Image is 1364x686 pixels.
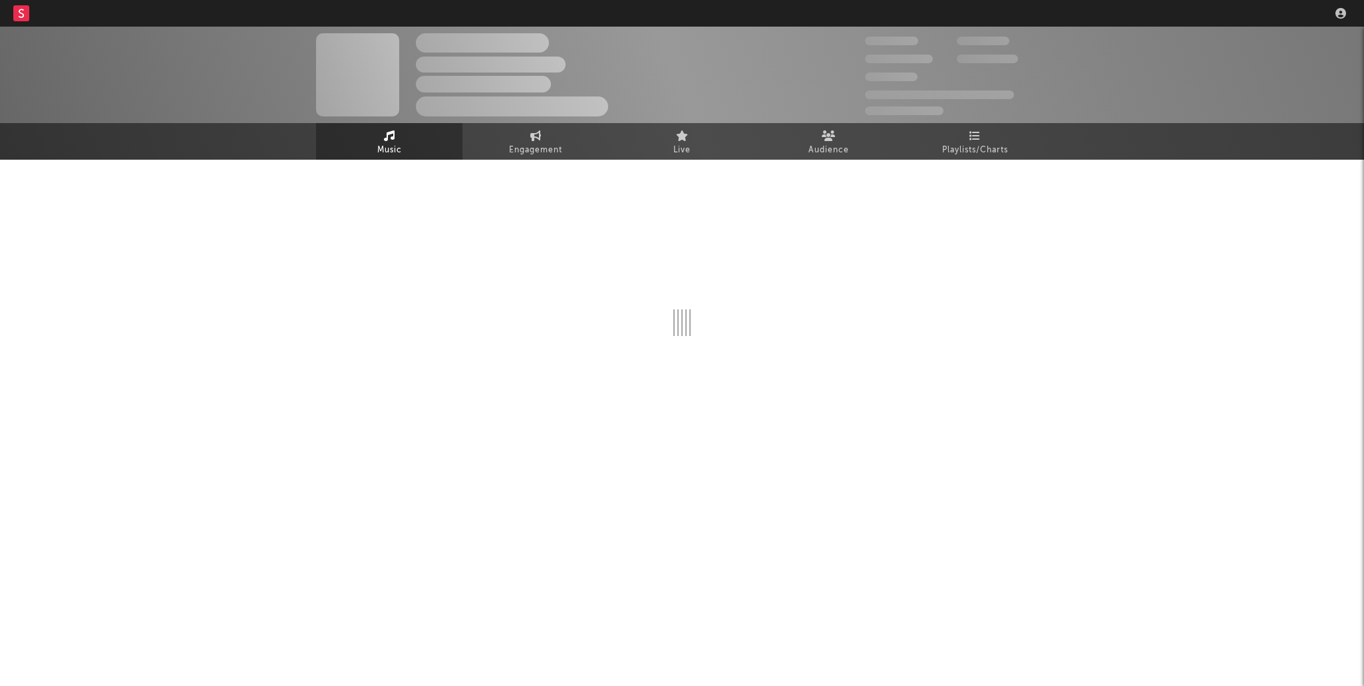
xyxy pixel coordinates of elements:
[865,37,918,45] span: 300,000
[865,55,933,63] span: 50,000,000
[865,73,918,81] span: 100,000
[865,106,943,115] span: Jump Score: 85.0
[609,123,755,160] a: Live
[462,123,609,160] a: Engagement
[755,123,902,160] a: Audience
[316,123,462,160] a: Music
[957,37,1009,45] span: 100,000
[377,142,402,158] span: Music
[942,142,1008,158] span: Playlists/Charts
[957,55,1018,63] span: 1,000,000
[865,90,1014,99] span: 50,000,000 Monthly Listeners
[808,142,849,158] span: Audience
[902,123,1048,160] a: Playlists/Charts
[509,142,562,158] span: Engagement
[673,142,691,158] span: Live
